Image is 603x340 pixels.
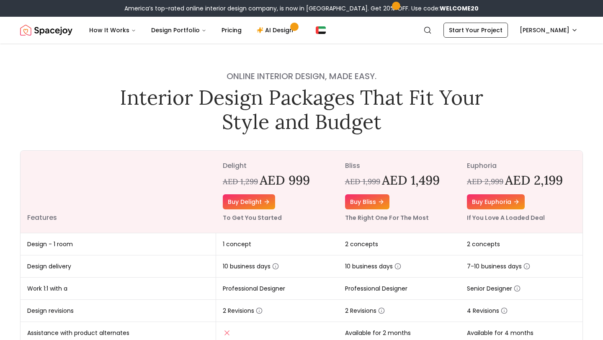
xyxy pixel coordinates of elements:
[20,22,72,39] img: Spacejoy Logo
[114,70,489,82] h4: Online interior design, made easy.
[21,300,216,322] td: Design revisions
[467,161,576,171] p: euphoria
[345,240,378,248] span: 2 concepts
[382,173,440,188] h2: AED 1,499
[223,214,282,222] small: To Get You Started
[21,278,216,300] td: Work 1:1 with a
[124,4,479,13] div: America’s top-rated online interior design company, is now in [GEOGRAPHIC_DATA]. Get 20% OFF. Use...
[345,194,389,209] a: Buy bliss
[345,307,385,315] span: 2 Revisions
[467,240,500,248] span: 2 concepts
[260,173,310,188] h2: AED 999
[223,284,285,293] span: Professional Designer
[215,22,248,39] a: Pricing
[21,233,216,255] td: Design - 1 room
[345,161,454,171] p: bliss
[223,240,251,248] span: 1 concept
[345,262,401,270] span: 10 business days
[443,23,508,38] a: Start Your Project
[223,176,258,188] div: AED 1,299
[316,26,326,33] img: Dubai
[223,262,279,270] span: 10 business days
[440,4,479,13] strong: WELCOME20
[223,307,263,315] span: 2 Revisions
[505,173,563,188] h2: AED 2,199
[345,176,380,188] div: AED 1,999
[467,262,530,270] span: 7-10 business days
[82,22,143,39] button: How It Works
[21,255,216,278] td: Design delivery
[144,22,213,39] button: Design Portfolio
[114,85,489,134] h1: Interior Design Packages That Fit Your Style and Budget
[467,284,521,293] span: Senior Designer
[21,151,216,233] th: Features
[250,22,302,39] a: AI Design
[345,214,429,222] small: The Right One For The Most
[223,161,332,171] p: delight
[515,23,583,38] button: [PERSON_NAME]
[223,194,275,209] a: Buy delight
[82,22,302,39] nav: Main
[467,307,508,315] span: 4 Revisions
[345,284,407,293] span: Professional Designer
[467,176,503,188] div: AED 2,999
[20,17,583,44] nav: Global
[20,22,72,39] a: Spacejoy
[467,194,525,209] a: Buy euphoria
[467,214,545,222] small: If You Love A Loaded Deal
